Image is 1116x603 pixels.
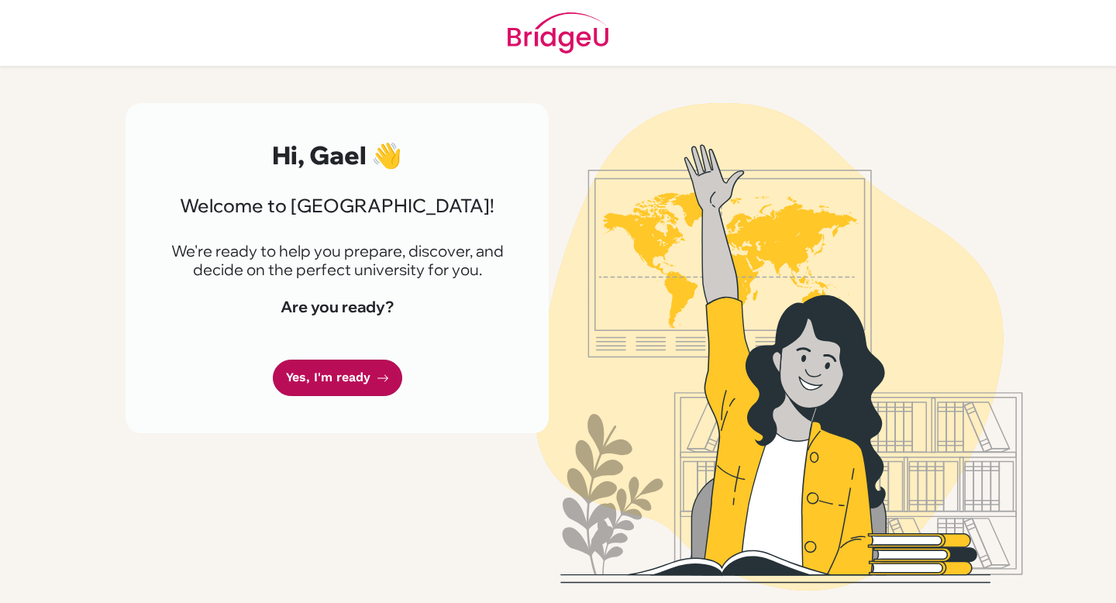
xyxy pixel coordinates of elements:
[163,140,511,170] h2: Hi, Gael 👋
[163,195,511,217] h3: Welcome to [GEOGRAPHIC_DATA]!
[163,298,511,316] h4: Are you ready?
[273,360,402,396] a: Yes, I'm ready
[163,242,511,279] p: We're ready to help you prepare, discover, and decide on the perfect university for you.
